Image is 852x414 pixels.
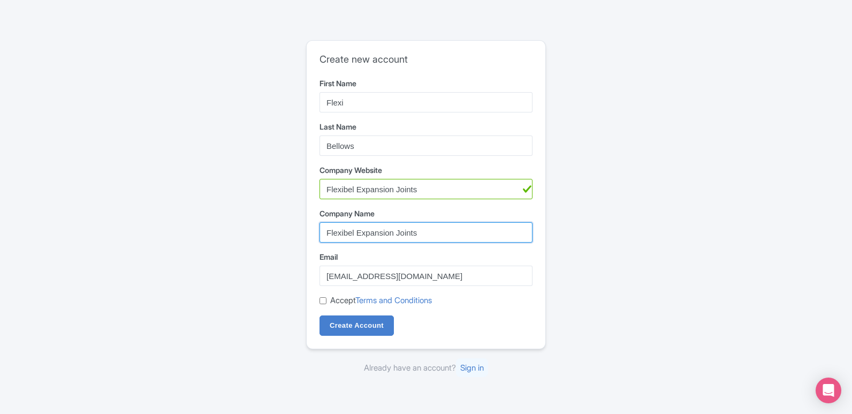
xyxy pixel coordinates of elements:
input: Create Account [319,315,394,336]
label: Accept [330,295,432,307]
div: Already have an account? [306,362,546,374]
div: Open Intercom Messenger [816,378,841,403]
label: Last Name [319,121,532,132]
a: Sign in [456,358,488,377]
input: example.com [319,179,532,199]
h2: Create new account [319,54,532,65]
label: Email [319,251,532,262]
label: Company Website [319,164,532,176]
label: First Name [319,78,532,89]
label: Company Name [319,208,532,219]
input: username@example.com [319,266,532,286]
a: Terms and Conditions [355,295,432,305]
